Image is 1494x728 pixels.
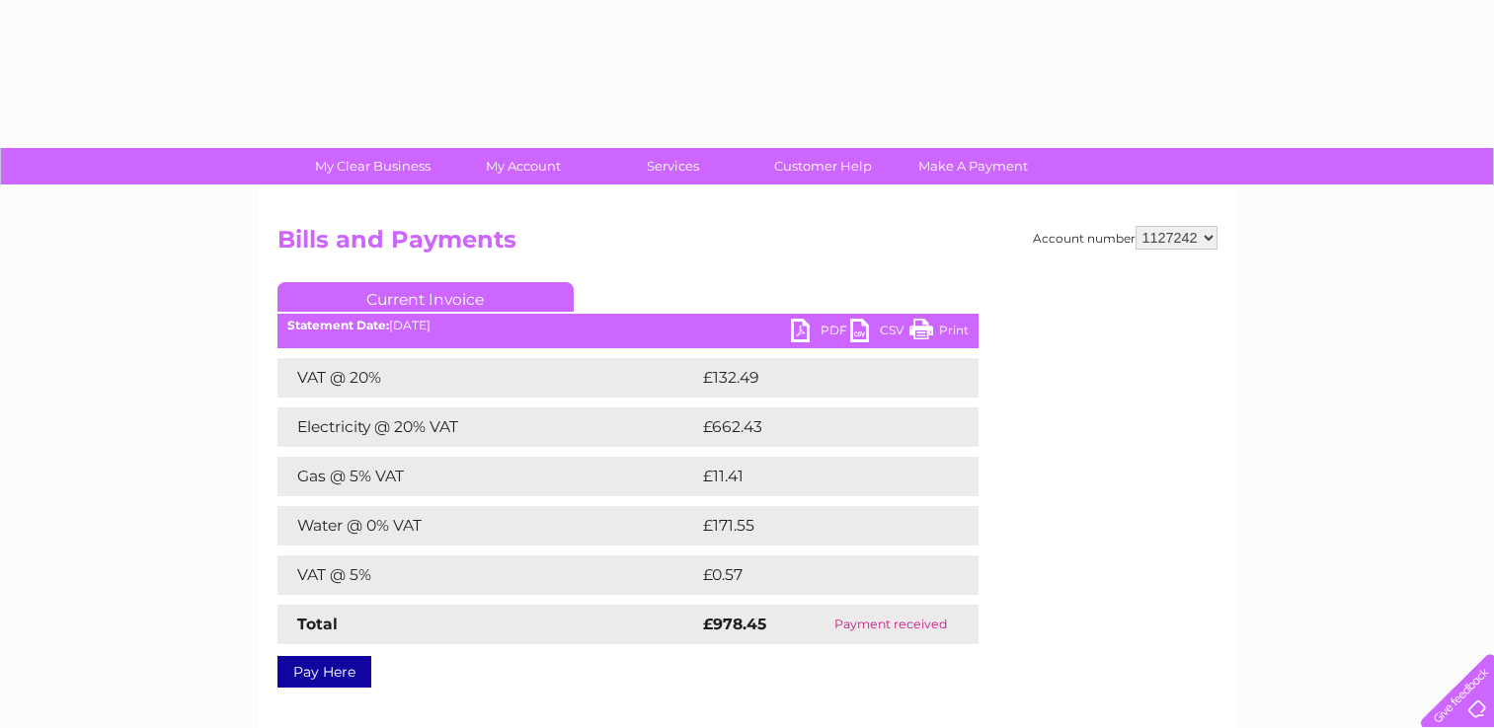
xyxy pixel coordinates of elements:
td: £662.43 [698,407,944,447]
a: My Account [441,148,604,184]
a: My Clear Business [291,148,454,184]
a: Pay Here [277,656,371,688]
a: Services [591,148,754,184]
strong: £978.45 [703,615,766,633]
td: £11.41 [698,457,932,496]
b: Statement Date: [287,318,389,332]
td: £171.55 [698,506,940,546]
strong: Total [297,615,338,633]
a: Customer Help [742,148,904,184]
a: Print [909,319,969,347]
td: Payment received [803,605,979,644]
td: Water @ 0% VAT [277,506,698,546]
h2: Bills and Payments [277,226,1218,263]
td: Electricity @ 20% VAT [277,407,698,447]
div: [DATE] [277,319,979,332]
a: CSV [850,319,909,347]
td: £0.57 [698,555,932,595]
td: Gas @ 5% VAT [277,457,698,496]
div: Account number [1033,226,1218,250]
td: VAT @ 20% [277,358,698,398]
td: £132.49 [698,358,942,398]
a: Make A Payment [892,148,1055,184]
td: VAT @ 5% [277,555,698,595]
a: Current Invoice [277,282,574,312]
a: PDF [791,319,850,347]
